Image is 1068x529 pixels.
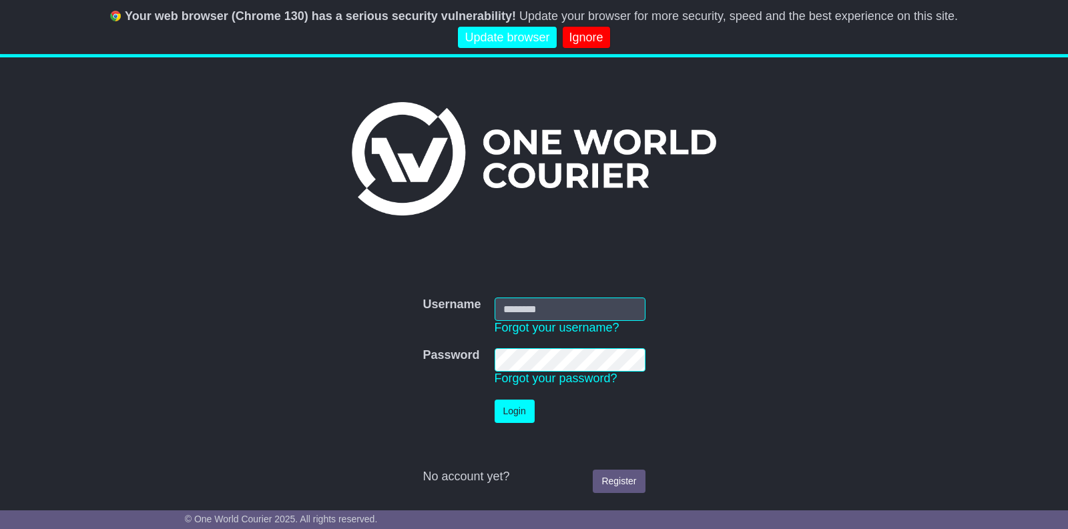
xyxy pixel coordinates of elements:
button: Login [495,400,535,423]
a: Register [593,470,645,493]
a: Ignore [563,27,610,49]
span: Update your browser for more security, speed and the best experience on this site. [519,9,958,23]
a: Update browser [458,27,556,49]
label: Password [423,348,479,363]
a: Forgot your username? [495,321,619,334]
div: No account yet? [423,470,645,484]
a: Forgot your password? [495,372,617,385]
b: Your web browser (Chrome 130) has a serious security vulnerability! [125,9,516,23]
span: © One World Courier 2025. All rights reserved. [185,514,378,524]
label: Username [423,298,481,312]
img: One World [352,102,716,215]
